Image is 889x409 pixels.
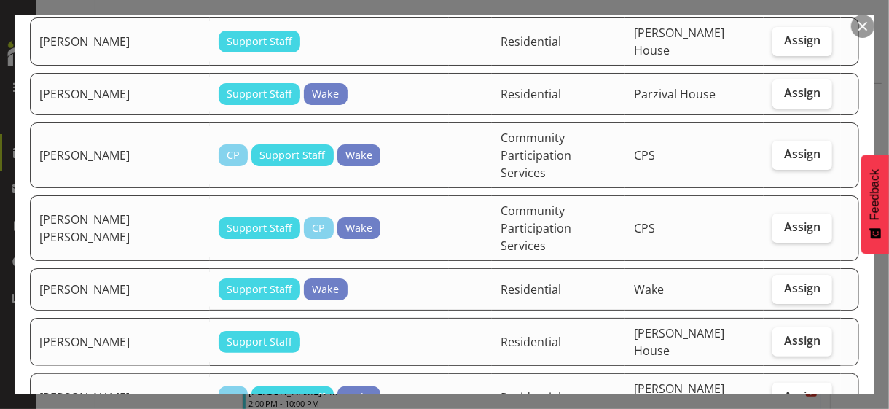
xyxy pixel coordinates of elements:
[784,33,821,47] span: Assign
[30,195,210,261] td: [PERSON_NAME] [PERSON_NAME]
[227,281,292,297] span: Support Staff
[784,85,821,100] span: Assign
[30,17,210,66] td: [PERSON_NAME]
[227,147,240,163] span: CP
[345,389,372,405] span: Wake
[784,219,821,234] span: Assign
[312,281,339,297] span: Wake
[501,334,561,350] span: Residential
[259,147,325,163] span: Support Staff
[501,130,571,181] span: Community Participation Services
[784,281,821,295] span: Assign
[861,155,889,254] button: Feedback - Show survey
[30,73,210,115] td: [PERSON_NAME]
[501,86,561,102] span: Residential
[634,147,655,163] span: CPS
[501,203,571,254] span: Community Participation Services
[227,34,292,50] span: Support Staff
[312,220,325,236] span: CP
[634,86,716,102] span: Parzival House
[501,389,561,405] span: Residential
[634,220,655,236] span: CPS
[259,389,325,405] span: Support Staff
[784,147,821,161] span: Assign
[634,281,664,297] span: Wake
[634,25,724,58] span: [PERSON_NAME] House
[227,389,240,405] span: CP
[227,220,292,236] span: Support Staff
[30,318,210,366] td: [PERSON_NAME]
[227,334,292,350] span: Support Staff
[345,220,372,236] span: Wake
[784,333,821,348] span: Assign
[30,268,210,311] td: [PERSON_NAME]
[227,86,292,102] span: Support Staff
[501,34,561,50] span: Residential
[345,147,372,163] span: Wake
[30,122,210,188] td: [PERSON_NAME]
[634,325,724,359] span: [PERSON_NAME] House
[312,86,339,102] span: Wake
[501,281,561,297] span: Residential
[784,389,821,403] span: Assign
[869,169,882,220] span: Feedback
